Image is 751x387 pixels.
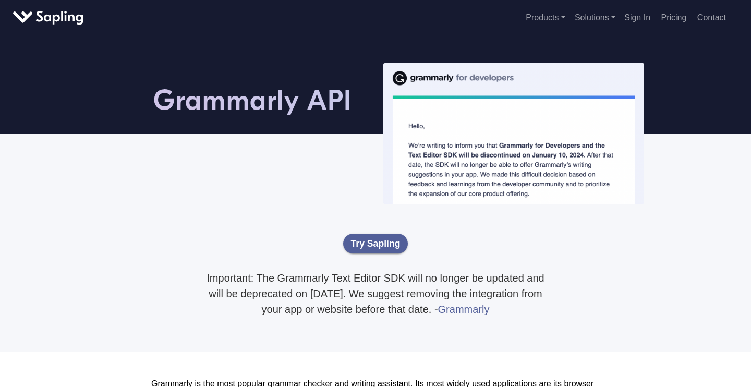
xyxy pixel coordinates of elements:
a: Contact [693,9,730,26]
img: Grammarly SDK Deprecation Notice [383,63,644,204]
a: Pricing [657,9,691,26]
p: Important: The Grammarly Text Editor SDK will no longer be updated and will be deprecated on [DAT... [198,270,553,317]
a: Solutions [575,13,615,22]
a: Sign In [620,9,655,26]
h1: Grammarly API [153,51,352,118]
a: Grammarly [438,304,490,315]
a: Products [526,13,565,22]
a: Try Sapling [343,234,408,253]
